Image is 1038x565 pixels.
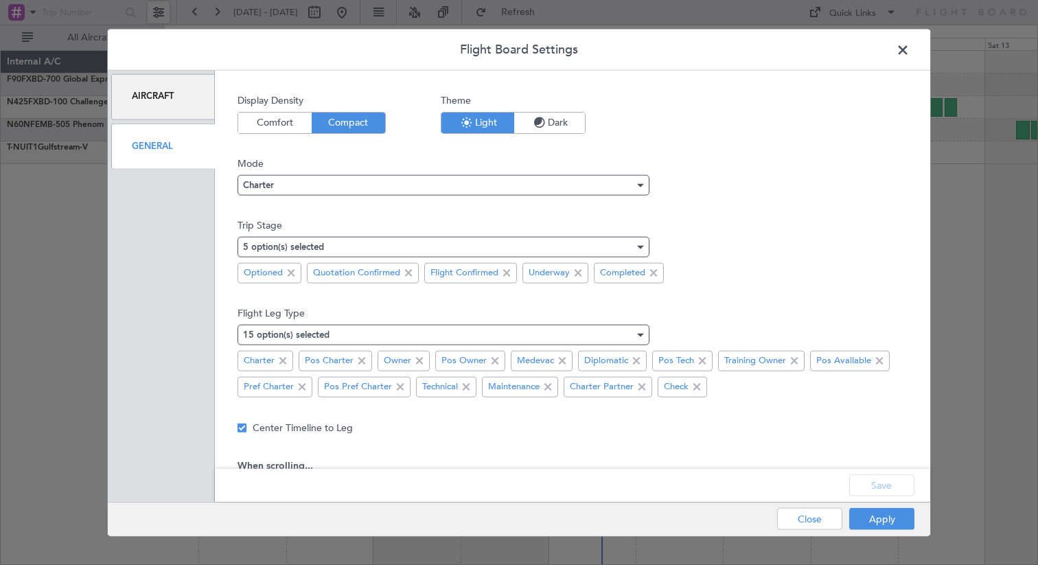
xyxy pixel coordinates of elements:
span: Dark [514,112,585,132]
span: Maintenance [488,380,540,393]
span: Charter [243,181,274,189]
span: Check [664,380,689,393]
span: Training Owner [724,354,786,367]
span: Technical [422,380,458,393]
span: Completed [600,266,645,279]
mat-select-trigger: 5 option(s) selected [243,242,324,251]
span: Trip Stage [238,218,908,232]
span: Quotation Confirmed [313,266,400,279]
span: Pref Charter [244,380,294,393]
span: Medevac [517,354,554,367]
label: Center Timeline to Leg [253,421,353,435]
span: Flight Confirmed [430,266,498,279]
span: Owner [384,354,411,367]
button: Apply [849,508,914,530]
div: General [111,123,215,169]
span: Diplomatic [584,354,628,367]
span: Display Density [238,93,386,107]
span: When scrolling... [238,459,908,473]
span: Pos Charter [305,354,354,367]
span: Pos Available [816,354,871,367]
span: Pos Owner [441,354,487,367]
span: Pos Pref Charter [324,380,392,393]
mat-select-trigger: 15 option(s) selected [243,330,330,339]
span: Compact [312,112,385,132]
span: Light [441,112,514,132]
span: Underway [529,266,570,279]
span: Optioned [244,266,283,279]
button: Close [777,508,842,530]
span: Mode [238,156,908,170]
header: Flight Board Settings [108,29,930,70]
span: Flight Leg Type [238,305,908,320]
div: Aircraft [111,73,215,119]
span: Charter Partner [570,380,634,393]
span: Charter [244,354,275,367]
span: Comfort [238,112,312,132]
span: Theme [441,93,586,107]
span: Pos Tech [658,354,694,367]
